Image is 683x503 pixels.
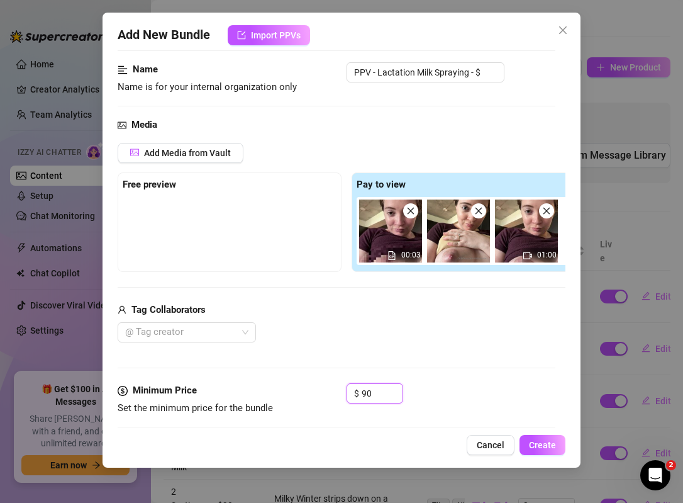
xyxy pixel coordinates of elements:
[523,251,532,260] span: video-camera
[133,64,158,75] strong: Name
[553,25,573,35] span: Close
[131,304,206,315] strong: Tag Collaborators
[357,179,406,190] strong: Pay to view
[406,206,415,215] span: close
[237,31,246,40] span: import
[118,303,126,318] span: user
[427,200,490,263] img: media
[387,251,396,260] span: file-gif
[495,200,558,263] div: 01:00
[118,62,128,77] span: align-left
[553,20,573,40] button: Close
[123,179,176,190] strong: Free preview
[467,435,514,455] button: Cancel
[118,81,297,93] span: Name is for your internal organization only
[347,62,504,82] input: Enter a name
[118,25,210,45] span: Add New Bundle
[359,200,422,263] div: 00:03
[118,143,243,163] button: Add Media from Vault
[495,200,558,263] img: media
[558,25,568,35] span: close
[251,30,301,40] span: Import PPVs
[131,119,157,130] strong: Media
[474,206,483,215] span: close
[666,460,676,470] span: 2
[228,25,310,45] button: Import PPVs
[537,251,557,259] span: 01:00
[118,383,128,398] span: dollar
[130,148,139,157] span: picture
[118,402,273,414] span: Set the minimum price for the bundle
[401,251,421,259] span: 00:03
[640,460,670,490] iframe: Intercom live chat
[542,206,551,215] span: close
[359,200,422,263] img: media
[133,385,197,396] strong: Minimum Price
[477,440,504,450] span: Cancel
[529,440,556,450] span: Create
[144,148,231,158] span: Add Media from Vault
[118,118,126,133] span: picture
[519,435,565,455] button: Create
